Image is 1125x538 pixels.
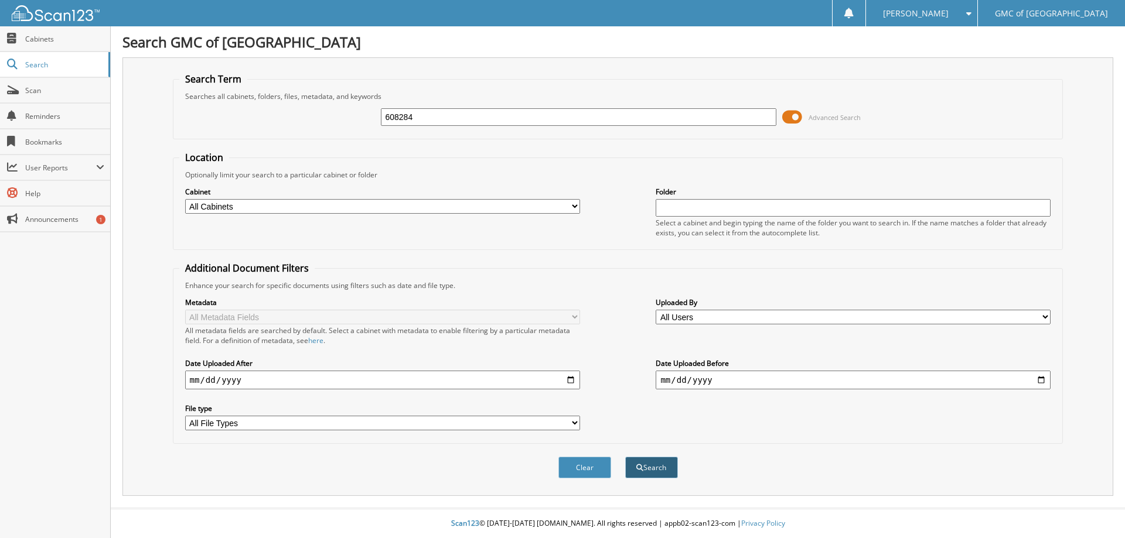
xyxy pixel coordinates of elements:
[25,60,103,70] span: Search
[558,457,611,478] button: Clear
[656,297,1051,307] label: Uploaded By
[25,111,104,121] span: Reminders
[179,73,247,85] legend: Search Term
[625,457,678,478] button: Search
[25,189,104,198] span: Help
[185,358,580,368] label: Date Uploaded After
[185,187,580,197] label: Cabinet
[308,335,323,345] a: here
[25,85,104,95] span: Scan
[179,170,1057,180] div: Optionally limit your search to a particular cabinet or folder
[656,187,1051,197] label: Folder
[656,358,1051,368] label: Date Uploaded Before
[122,32,1113,52] h1: Search GMC of [GEOGRAPHIC_DATA]
[179,151,229,164] legend: Location
[995,10,1108,17] span: GMC of [GEOGRAPHIC_DATA]
[25,34,104,44] span: Cabinets
[185,403,580,413] label: File type
[656,371,1051,389] input: end
[96,215,105,224] div: 1
[179,262,315,275] legend: Additional Document Filters
[185,371,580,389] input: start
[25,163,96,173] span: User Reports
[25,137,104,147] span: Bookmarks
[451,518,479,528] span: Scan123
[179,280,1057,290] div: Enhance your search for specific documents using filters such as date and file type.
[25,214,104,224] span: Announcements
[111,509,1125,538] div: © [DATE]-[DATE] [DOMAIN_NAME]. All rights reserved | appb02-scan123-com |
[12,5,100,21] img: scan123-logo-white.svg
[185,325,580,345] div: All metadata fields are searched by default. Select a cabinet with metadata to enable filtering b...
[883,10,949,17] span: [PERSON_NAME]
[179,91,1057,101] div: Searches all cabinets, folders, files, metadata, and keywords
[656,218,1051,238] div: Select a cabinet and begin typing the name of the folder you want to search in. If the name match...
[809,113,861,122] span: Advanced Search
[741,518,785,528] a: Privacy Policy
[185,297,580,307] label: Metadata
